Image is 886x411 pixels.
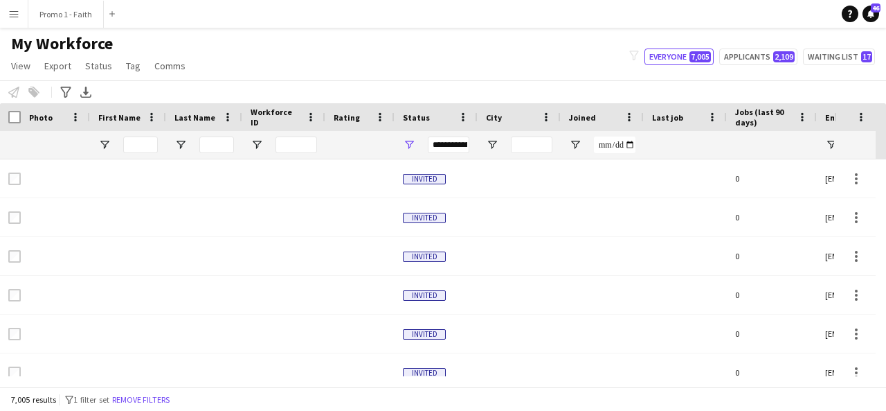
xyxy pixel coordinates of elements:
input: Workforce ID Filter Input [275,137,317,153]
div: 0 [727,237,817,275]
span: First Name [98,112,141,123]
span: Invited [403,252,446,262]
span: Rating [334,112,360,123]
span: 2,109 [773,51,795,62]
span: Email [825,112,847,123]
span: Comms [154,60,186,72]
button: Open Filter Menu [251,139,263,151]
span: Photo [29,112,53,123]
input: Row Selection is disabled for this row (unchecked) [8,328,21,340]
input: Joined Filter Input [594,137,635,153]
button: Open Filter Menu [486,139,498,151]
input: Row Selection is disabled for this row (unchecked) [8,211,21,224]
span: Status [403,112,430,123]
a: Status [80,57,118,75]
a: Comms [149,57,191,75]
span: My Workforce [11,33,113,54]
span: Export [44,60,71,72]
button: Everyone7,005 [644,49,714,65]
button: Open Filter Menu [174,139,187,151]
button: Promo 1 - Faith [28,1,104,28]
span: 1 filter set [73,394,109,405]
button: Waiting list17 [803,49,875,65]
span: Tag [126,60,141,72]
input: Row Selection is disabled for this row (unchecked) [8,173,21,185]
button: Open Filter Menu [403,139,415,151]
span: City [486,112,502,123]
span: Last job [652,112,683,123]
div: 0 [727,159,817,198]
span: Status [85,60,112,72]
button: Open Filter Menu [569,139,581,151]
span: Invited [403,174,446,184]
span: Jobs (last 90 days) [735,107,792,128]
input: Row Selection is disabled for this row (unchecked) [8,367,21,379]
a: View [6,57,36,75]
app-action-btn: Export XLSX [78,84,94,100]
input: Last Name Filter Input [199,137,234,153]
div: 0 [727,315,817,353]
span: View [11,60,30,72]
a: Tag [120,57,146,75]
span: Invited [403,213,446,223]
input: First Name Filter Input [123,137,158,153]
span: 7,005 [689,51,711,62]
a: Export [39,57,77,75]
span: 17 [861,51,872,62]
button: Remove filters [109,392,172,408]
button: Applicants2,109 [719,49,797,65]
span: Invited [403,368,446,378]
button: Open Filter Menu [825,139,838,151]
span: Workforce ID [251,107,300,128]
button: Open Filter Menu [98,139,111,151]
span: Invited [403,329,446,340]
div: 0 [727,353,817,392]
span: Joined [569,112,596,123]
span: Last Name [174,112,215,123]
app-action-btn: Advanced filters [57,84,74,100]
span: 46 [871,3,880,12]
div: 0 [727,198,817,236]
div: 0 [727,276,817,314]
input: Row Selection is disabled for this row (unchecked) [8,250,21,263]
input: Row Selection is disabled for this row (unchecked) [8,289,21,301]
span: Invited [403,290,446,301]
input: City Filter Input [511,137,552,153]
a: 46 [862,6,879,22]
